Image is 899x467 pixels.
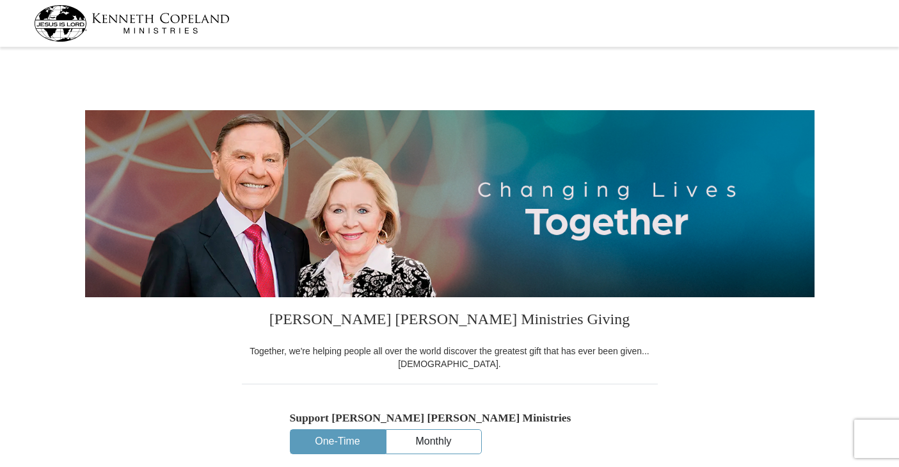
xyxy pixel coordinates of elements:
button: One-Time [290,430,385,454]
img: kcm-header-logo.svg [34,5,230,42]
h3: [PERSON_NAME] [PERSON_NAME] Ministries Giving [242,297,658,345]
div: Together, we're helping people all over the world discover the greatest gift that has ever been g... [242,345,658,370]
button: Monthly [386,430,481,454]
h5: Support [PERSON_NAME] [PERSON_NAME] Ministries [290,411,610,425]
